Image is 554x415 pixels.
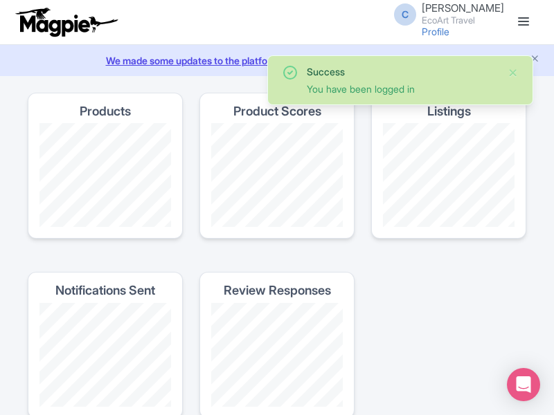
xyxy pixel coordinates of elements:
small: EcoArt Travel [422,16,504,25]
span: [PERSON_NAME] [422,1,504,15]
h4: Products [80,104,131,118]
img: logo-ab69f6fb50320c5b225c76a69d11143b.png [12,7,120,37]
h4: Review Responses [224,284,331,297]
a: C [PERSON_NAME] EcoArt Travel [386,3,504,25]
div: You have been logged in [307,82,497,96]
h4: Product Scores [233,104,321,118]
button: Close announcement [530,52,540,68]
div: Success [307,64,497,79]
button: Close [508,64,519,81]
a: Profile [422,26,449,37]
div: Open Intercom Messenger [507,368,540,401]
h4: Notifications Sent [55,284,155,297]
h4: Listings [427,104,471,118]
a: We made some updates to the platform. Read more about the new layout [8,53,546,68]
span: C [394,3,416,26]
